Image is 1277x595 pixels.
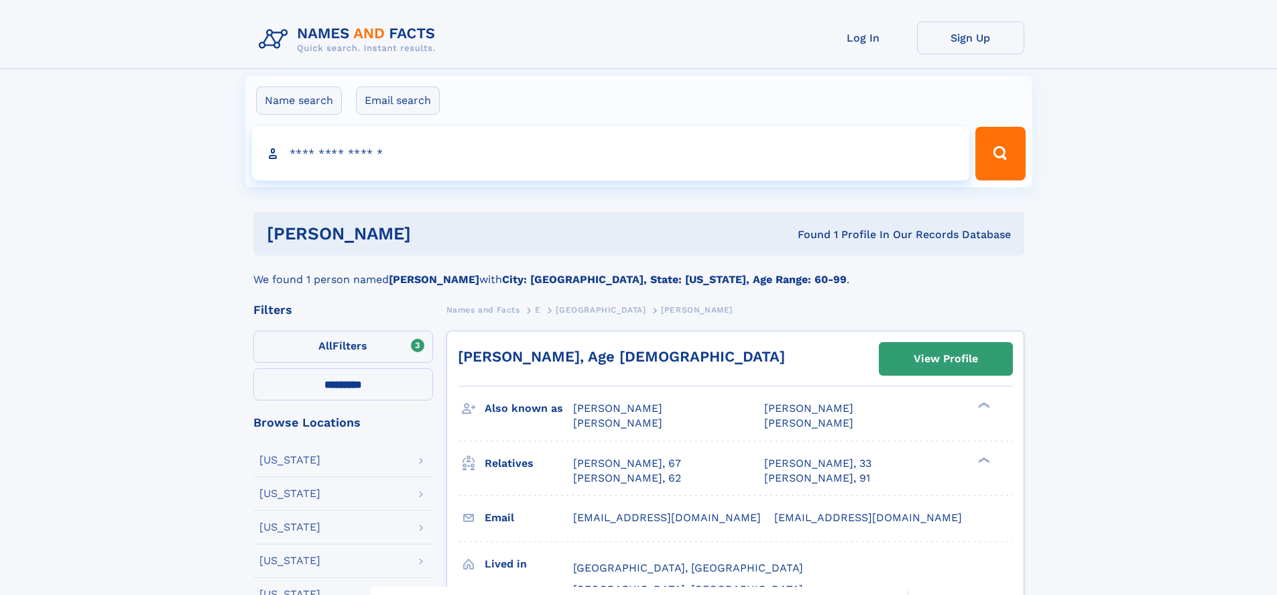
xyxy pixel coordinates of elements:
[556,301,646,318] a: [GEOGRAPHIC_DATA]
[573,561,803,574] span: [GEOGRAPHIC_DATA], [GEOGRAPHIC_DATA]
[259,555,320,566] div: [US_STATE]
[879,343,1012,375] a: View Profile
[914,343,978,374] div: View Profile
[917,21,1024,54] a: Sign Up
[573,456,681,471] a: [PERSON_NAME], 67
[253,304,433,316] div: Filters
[975,401,991,410] div: ❯
[975,455,991,464] div: ❯
[389,273,479,286] b: [PERSON_NAME]
[573,511,761,524] span: [EMAIL_ADDRESS][DOMAIN_NAME]
[604,227,1011,242] div: Found 1 Profile In Our Records Database
[256,87,342,115] label: Name search
[458,348,785,365] a: [PERSON_NAME], Age [DEMOGRAPHIC_DATA]
[764,456,871,471] a: [PERSON_NAME], 33
[661,305,733,315] span: [PERSON_NAME]
[356,87,440,115] label: Email search
[573,471,681,486] a: [PERSON_NAME], 62
[774,511,962,524] span: [EMAIL_ADDRESS][DOMAIN_NAME]
[556,305,646,315] span: [GEOGRAPHIC_DATA]
[764,471,870,486] a: [PERSON_NAME], 91
[502,273,847,286] b: City: [GEOGRAPHIC_DATA], State: [US_STATE], Age Range: 60-99
[764,417,853,429] span: [PERSON_NAME]
[535,305,541,315] span: E
[253,417,433,429] div: Browse Locations
[253,256,1024,288] div: We found 1 person named with .
[253,21,446,58] img: Logo Names and Facts
[267,225,605,242] h1: [PERSON_NAME]
[764,402,853,415] span: [PERSON_NAME]
[485,506,573,529] h3: Email
[810,21,917,54] a: Log In
[485,553,573,576] h3: Lived in
[259,455,320,466] div: [US_STATE]
[446,301,520,318] a: Names and Facts
[573,417,662,429] span: [PERSON_NAME]
[253,331,433,363] label: Filters
[259,488,320,499] div: [US_STATE]
[535,301,541,318] a: E
[573,402,662,415] span: [PERSON_NAME]
[252,127,970,180] input: search input
[485,452,573,475] h3: Relatives
[975,127,1025,180] button: Search Button
[259,522,320,533] div: [US_STATE]
[485,397,573,420] h3: Also known as
[318,339,332,352] span: All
